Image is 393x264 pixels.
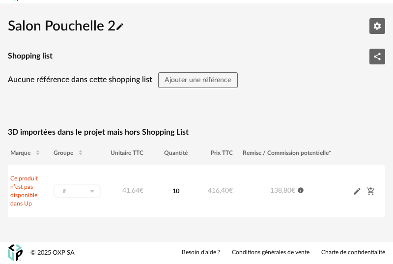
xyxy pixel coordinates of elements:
span: € [140,187,143,194]
span: Aucune référence dans cette shopping list [8,76,152,84]
div: 10 [163,187,188,195]
th: Unitaire TTC [106,142,148,165]
span: Share Variant icon [373,53,382,59]
span: Information icon [297,186,304,193]
th: Remise / Commission potentielle* [238,142,336,165]
span: € [229,187,233,194]
button: Editer les paramètres [369,18,385,34]
h4: 3D importées dans le projet mais hors Shopping List [8,127,385,138]
span: Ajouter une référence [165,77,231,84]
span: 138,80 [270,187,295,194]
div: Sélectionner un groupe [54,184,101,198]
span: Cart Plus icon [366,187,375,194]
span: 416,40 [208,187,233,194]
th: Prix TTC [203,142,238,165]
button: Ajouter une référence [158,72,238,88]
button: Share Variant icon [369,49,385,64]
span: Pencil icon [115,19,124,33]
a: Charte de confidentialité [321,249,385,257]
h4: Shopping list [8,51,53,61]
img: OXP [8,244,23,262]
span: 41,64 [122,187,143,194]
span: Marque [10,150,30,156]
a: Besoin d'aide ? [182,249,220,257]
h2: Salon Pouchelle 2 [8,17,124,35]
span: € [291,187,295,194]
span: Pencil icon [353,187,362,196]
th: Quantité [148,142,203,165]
span: Editer les paramètres [373,22,382,29]
span: Ce produit n’est pas disponible dans Up [10,176,38,206]
span: Groupe [54,150,73,156]
a: Conditions générales de vente [232,249,309,257]
div: © 2025 OXP SA [30,249,75,257]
